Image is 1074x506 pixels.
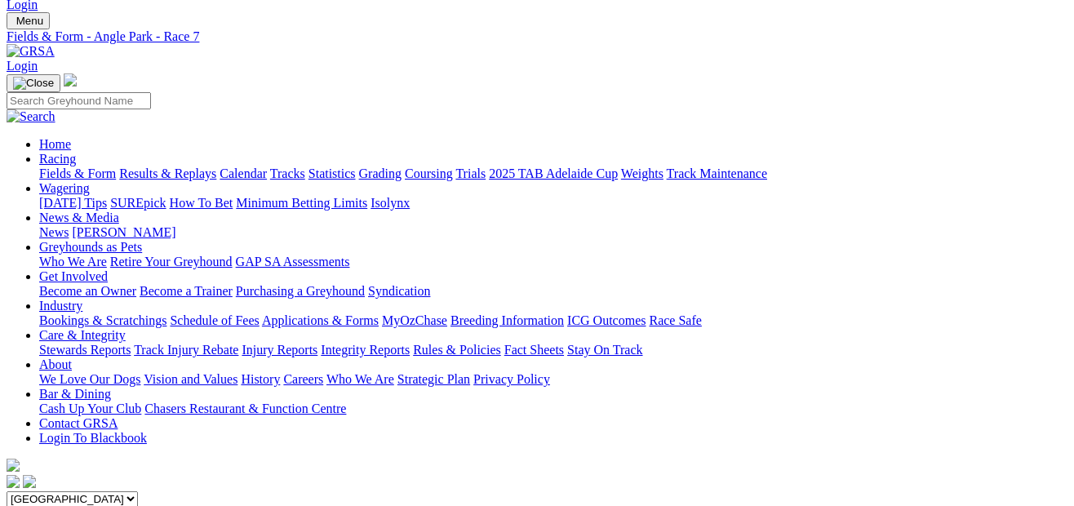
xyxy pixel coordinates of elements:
[144,402,346,415] a: Chasers Restaurant & Function Centre
[39,211,119,224] a: News & Media
[241,372,280,386] a: History
[39,313,1067,328] div: Industry
[39,372,140,386] a: We Love Our Dogs
[39,137,71,151] a: Home
[134,343,238,357] a: Track Injury Rebate
[567,313,646,327] a: ICG Outcomes
[39,328,126,342] a: Care & Integrity
[39,343,131,357] a: Stewards Reports
[371,196,410,210] a: Isolynx
[39,269,108,283] a: Get Involved
[220,166,267,180] a: Calendar
[39,431,147,445] a: Login To Blackbook
[455,166,486,180] a: Trials
[7,109,55,124] img: Search
[39,402,141,415] a: Cash Up Your Club
[649,313,701,327] a: Race Safe
[7,12,50,29] button: Toggle navigation
[13,77,54,90] img: Close
[405,166,453,180] a: Coursing
[489,166,618,180] a: 2025 TAB Adelaide Cup
[39,255,1067,269] div: Greyhounds as Pets
[39,372,1067,387] div: About
[413,343,501,357] a: Rules & Policies
[7,74,60,92] button: Toggle navigation
[64,73,77,87] img: logo-grsa-white.png
[368,284,430,298] a: Syndication
[39,181,90,195] a: Wagering
[39,152,76,166] a: Racing
[39,196,1067,211] div: Wagering
[23,475,36,488] img: twitter.svg
[359,166,402,180] a: Grading
[270,166,305,180] a: Tracks
[621,166,663,180] a: Weights
[321,343,410,357] a: Integrity Reports
[283,372,323,386] a: Careers
[39,387,111,401] a: Bar & Dining
[110,196,166,210] a: SUREpick
[7,59,38,73] a: Login
[308,166,356,180] a: Statistics
[39,284,1067,299] div: Get Involved
[119,166,216,180] a: Results & Replays
[170,313,259,327] a: Schedule of Fees
[170,196,233,210] a: How To Bet
[397,372,470,386] a: Strategic Plan
[242,343,317,357] a: Injury Reports
[236,196,367,210] a: Minimum Betting Limits
[7,475,20,488] img: facebook.svg
[39,225,1067,240] div: News & Media
[236,284,365,298] a: Purchasing a Greyhound
[72,225,175,239] a: [PERSON_NAME]
[473,372,550,386] a: Privacy Policy
[39,343,1067,357] div: Care & Integrity
[382,313,447,327] a: MyOzChase
[667,166,767,180] a: Track Maintenance
[39,166,1067,181] div: Racing
[262,313,379,327] a: Applications & Forms
[39,225,69,239] a: News
[140,284,233,298] a: Become a Trainer
[39,402,1067,416] div: Bar & Dining
[39,255,107,269] a: Who We Are
[7,92,151,109] input: Search
[450,313,564,327] a: Breeding Information
[39,357,72,371] a: About
[39,166,116,180] a: Fields & Form
[326,372,394,386] a: Who We Are
[16,15,43,27] span: Menu
[7,44,55,59] img: GRSA
[504,343,564,357] a: Fact Sheets
[7,29,1067,44] a: Fields & Form - Angle Park - Race 7
[144,372,237,386] a: Vision and Values
[236,255,350,269] a: GAP SA Assessments
[7,459,20,472] img: logo-grsa-white.png
[39,313,166,327] a: Bookings & Scratchings
[110,255,233,269] a: Retire Your Greyhound
[39,196,107,210] a: [DATE] Tips
[567,343,642,357] a: Stay On Track
[39,284,136,298] a: Become an Owner
[39,416,118,430] a: Contact GRSA
[39,299,82,313] a: Industry
[39,240,142,254] a: Greyhounds as Pets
